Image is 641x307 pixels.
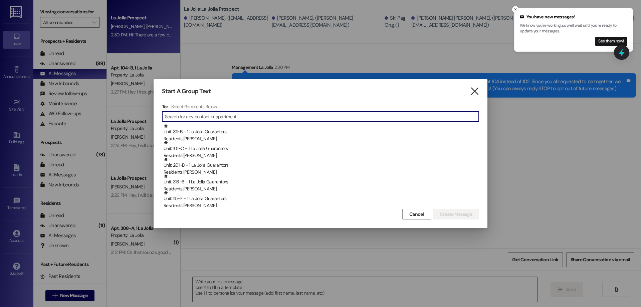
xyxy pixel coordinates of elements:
[162,124,479,140] div: Unit: 311~B - 1 La Jolla GuarantorsResidents:[PERSON_NAME]
[164,174,479,193] div: Unit: 318~B - 1 La Jolla Guarantors
[164,135,479,142] div: Residents: [PERSON_NAME]
[162,190,479,207] div: Unit: 115~F - 1 La Jolla GuarantorsResidents:[PERSON_NAME]
[164,202,479,209] div: Residents: [PERSON_NAME]
[162,174,479,190] div: Unit: 318~B - 1 La Jolla GuarantorsResidents:[PERSON_NAME]
[162,88,211,95] h3: Start A Group Text
[595,37,627,46] button: See them now!
[165,112,479,121] input: Search for any contact or apartment
[433,209,479,219] button: Create Message
[520,23,627,34] p: We know you're working, so we'll wait until you're ready to update your messages.
[164,169,479,176] div: Residents: [PERSON_NAME]
[164,190,479,209] div: Unit: 115~F - 1 La Jolla Guarantors
[164,157,479,176] div: Unit: 201~B - 1 La Jolla Guarantors
[164,185,479,192] div: Residents: [PERSON_NAME]
[162,157,479,174] div: Unit: 201~B - 1 La Jolla GuarantorsResidents:[PERSON_NAME]
[402,209,431,219] button: Cancel
[520,14,627,20] div: You have new messages!
[440,211,472,218] span: Create Message
[164,124,479,143] div: Unit: 311~B - 1 La Jolla Guarantors
[409,211,424,218] span: Cancel
[162,140,479,157] div: Unit: 101~C - 1 La Jolla GuarantorsResidents:[PERSON_NAME]
[171,104,217,110] h4: Select Recipients Below
[162,104,168,110] h3: To:
[164,140,479,159] div: Unit: 101~C - 1 La Jolla Guarantors
[164,152,479,159] div: Residents: [PERSON_NAME]
[512,6,519,13] button: Close toast
[470,88,479,95] i: 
